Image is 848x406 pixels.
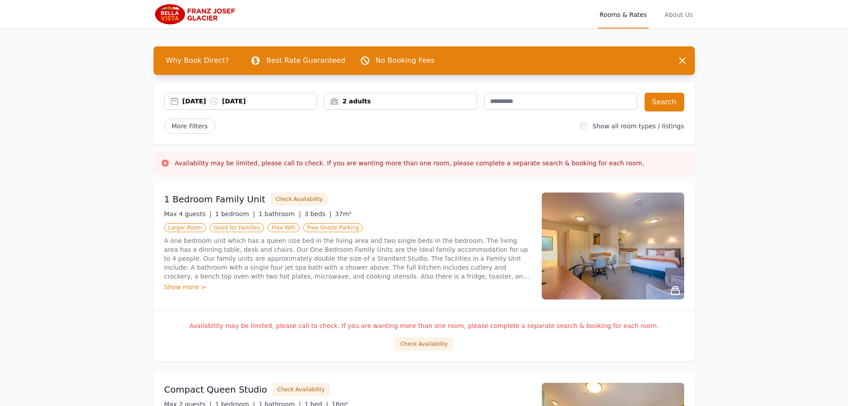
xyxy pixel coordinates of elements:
span: 1 bedroom | [215,210,255,217]
span: Why Book Direct? [159,52,236,70]
h3: Availability may be limited, please call to check. If you are wanting more than one room, please ... [175,159,645,168]
span: Max 4 guests | [164,210,212,217]
button: Check Availability [272,383,329,396]
p: Best Rate Guaranteed [266,55,345,66]
button: Check Availability [395,337,452,351]
img: Bella Vista Franz Josef Glacier [154,4,239,25]
div: [DATE] [DATE] [183,97,317,106]
span: Larger Room [164,223,207,232]
p: A one bedroom unit which has a queen size bed in the living area and two single beds in the bedro... [164,236,531,281]
span: Good for Families [210,223,264,232]
span: Free WiFi [268,223,300,232]
h3: Compact Queen Studio [164,383,268,396]
h3: 1 Bedroom Family Unit [164,193,265,205]
p: Availability may be limited, please call to check. If you are wanting more than one room, please ... [164,321,684,330]
button: Search [645,93,684,111]
label: Show all room types / listings [592,123,684,130]
p: No Booking Fees [376,55,435,66]
span: 1 bathroom | [259,210,301,217]
span: 3 beds | [304,210,332,217]
span: Free Onsite Parking [303,223,363,232]
span: 37m² [335,210,352,217]
button: Check Availability [271,193,328,206]
div: 2 adults [325,97,477,106]
div: Show more > [164,283,531,291]
span: More Filters [164,119,215,134]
